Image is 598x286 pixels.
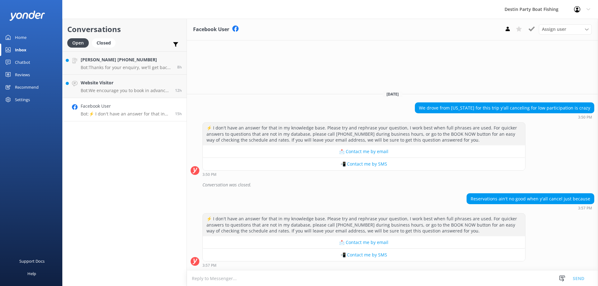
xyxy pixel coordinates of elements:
[202,172,525,176] div: Sep 20 2025 03:50pm (UTC -05:00) America/Cancun
[578,206,592,210] strong: 3:57 PM
[415,103,594,113] div: We drove from [US_STATE] for this trip y'all canceling for low participation is crazy
[15,68,30,81] div: Reviews
[202,173,216,176] strong: 3:50 PM
[63,98,187,121] a: Facebook UserBot:⚡ I don't have an answer for that in my knowledge base. Please try and rephrase ...
[63,51,187,75] a: [PERSON_NAME] [PHONE_NUMBER]Bot:Thanks for your enquiry, we'll get back to you as soon as we can ...
[175,88,182,93] span: Sep 20 2025 07:11pm (UTC -05:00) America/Cancun
[15,31,26,44] div: Home
[15,93,30,106] div: Settings
[578,115,592,119] strong: 3:50 PM
[81,79,170,86] h4: Website Visitor
[203,236,525,249] button: 📩 Contact me by email
[383,91,402,97] span: [DATE]
[203,145,525,158] button: 📩 Contact me by email
[81,56,173,63] h4: [PERSON_NAME] [PHONE_NUMBER]
[203,249,525,261] button: 📲 Contact me by SMS
[63,75,187,98] a: Website VisitorBot:We encourage you to book in advance! You can see all of our trips and availabi...
[193,26,229,34] h3: Facebook User
[67,39,92,46] a: Open
[202,180,594,190] div: Conversation was closed.
[15,81,39,93] div: Recommend
[27,267,36,280] div: Help
[67,38,89,48] div: Open
[19,255,45,267] div: Support Docs
[202,264,216,267] strong: 3:57 PM
[202,263,525,267] div: Sep 20 2025 03:57pm (UTC -05:00) America/Cancun
[92,39,119,46] a: Closed
[467,194,594,204] div: Reservations ain't no good when y'all cancel just because
[9,11,45,21] img: yonder-white-logo.png
[175,111,182,116] span: Sep 20 2025 03:57pm (UTC -05:00) America/Cancun
[203,213,525,236] div: ⚡ I don't have an answer for that in my knowledge base. Please try and rephrase your question, I ...
[92,38,116,48] div: Closed
[542,26,566,33] span: Assign user
[15,56,30,68] div: Chatbot
[539,24,592,34] div: Assign User
[177,64,182,70] span: Sep 20 2025 10:41pm (UTC -05:00) America/Cancun
[15,44,26,56] div: Inbox
[467,206,594,210] div: Sep 20 2025 03:57pm (UTC -05:00) America/Cancun
[203,123,525,145] div: ⚡ I don't have an answer for that in my knowledge base. Please try and rephrase your question, I ...
[67,23,182,35] h2: Conversations
[81,111,170,117] p: Bot: ⚡ I don't have an answer for that in my knowledge base. Please try and rephrase your questio...
[81,103,170,110] h4: Facebook User
[191,180,594,190] div: 2025-09-20T20:52:28.812
[81,88,170,93] p: Bot: We encourage you to book in advance! You can see all of our trips and availability at [URL][...
[203,158,525,170] button: 📲 Contact me by SMS
[81,65,173,70] p: Bot: Thanks for your enquiry, we'll get back to you as soon as we can during opening hours.
[415,115,594,119] div: Sep 20 2025 03:50pm (UTC -05:00) America/Cancun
